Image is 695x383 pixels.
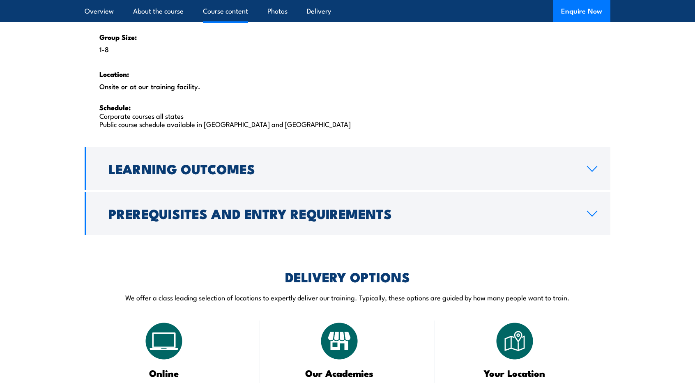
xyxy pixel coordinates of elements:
h2: Prerequisites and Entry Requirements [108,208,574,219]
a: Prerequisites and Entry Requirements [85,192,610,235]
p: Corporate courses all states Public course schedule available in [GEOGRAPHIC_DATA] and [GEOGRAPHI... [99,103,596,128]
strong: Location: [99,69,129,79]
h2: Learning Outcomes [108,163,574,174]
h2: DELIVERY OPTIONS [285,271,410,282]
strong: Group Size: [99,32,137,42]
strong: Schedule: [99,102,131,113]
h3: Online [105,368,223,378]
h3: Our Academies [281,368,398,378]
h3: Your Location [456,368,573,378]
a: Learning Outcomes [85,147,610,190]
p: We offer a class leading selection of locations to expertly deliver our training. Typically, thes... [85,293,610,302]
